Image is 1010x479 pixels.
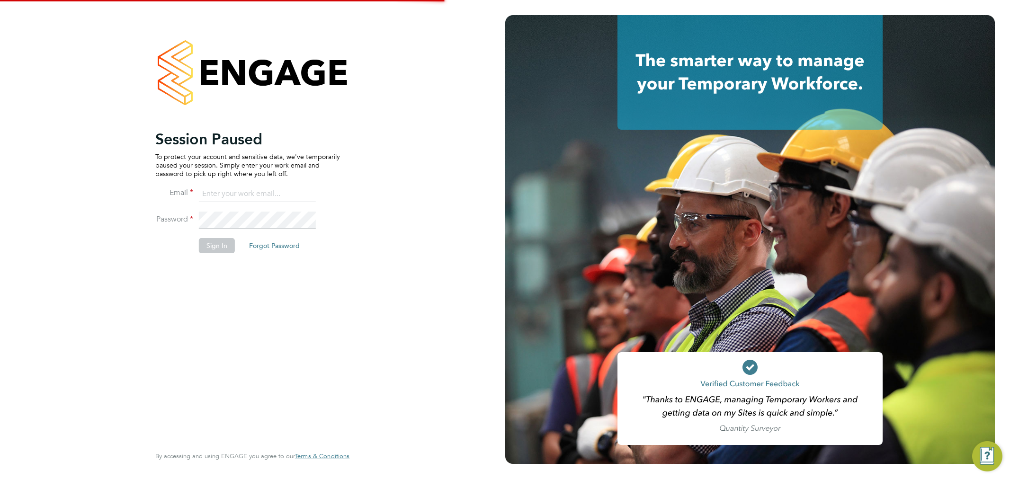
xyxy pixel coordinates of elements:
[241,238,307,253] button: Forgot Password
[199,186,316,203] input: Enter your work email...
[155,214,193,224] label: Password
[199,238,235,253] button: Sign In
[155,452,349,460] span: By accessing and using ENGAGE you agree to our
[295,452,349,460] a: Terms & Conditions
[155,188,193,198] label: Email
[155,152,340,178] p: To protect your account and sensitive data, we've temporarily paused your session. Simply enter y...
[972,441,1002,471] button: Engage Resource Center
[155,130,340,149] h2: Session Paused
[295,452,349,460] span: Terms & Conditions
